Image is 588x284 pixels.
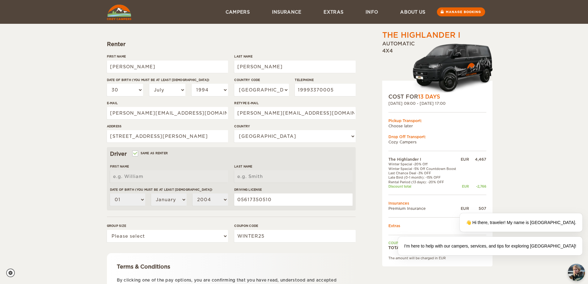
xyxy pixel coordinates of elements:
[388,134,486,139] div: Drop Off Transport:
[437,7,485,16] a: Manage booking
[388,123,486,129] td: Choose later
[234,164,352,169] label: Last Name
[388,162,459,166] td: Winter Special -20% Off
[133,150,168,156] label: Same as renter
[107,5,131,20] img: Cozy Campers
[388,223,486,228] td: Extras
[234,223,355,228] label: Coupon code
[459,184,469,189] div: EUR
[459,157,469,162] div: EUR
[388,256,486,260] div: The amount will be charged in EUR
[388,175,459,180] td: Late Bird (0-1 month): -15% OFF
[388,180,459,184] td: Rental Period (13 days): -20% OFF
[234,101,355,105] label: Retype E-mail
[234,170,352,183] input: e.g. Smith
[107,61,228,73] input: e.g. William
[469,184,486,189] div: -2,766
[388,171,459,175] td: Last Chance Deal -3% OFF
[107,54,228,59] label: First Name
[398,237,582,255] div: I'm here to help with our campers, services, and tips for exploring [GEOGRAPHIC_DATA]!
[469,206,486,211] div: 507
[407,42,493,93] img: Cozy-3.png
[388,245,459,250] td: TOTAL
[460,213,582,232] div: 👋 Hi there, traveler! My name is [GEOGRAPHIC_DATA].
[107,78,228,82] label: Date of birth (You must be at least [DEMOGRAPHIC_DATA])
[110,170,228,183] input: e.g. William
[388,93,486,100] div: COST FOR
[234,193,352,206] input: e.g. 14789654B
[568,264,585,281] img: Freyja at Cozy Campers
[107,124,228,129] label: Address
[234,124,355,129] label: Country
[568,264,585,281] button: chat-button
[469,157,486,162] div: 4,467
[234,78,289,82] label: Country Code
[388,206,459,211] td: Premium Insurance
[107,101,228,105] label: E-mail
[110,164,228,169] label: First Name
[388,139,486,145] td: Cozy Campers
[388,101,486,106] div: [DATE] 09:00 - [DATE] 17:00
[418,94,440,100] span: 13 Days
[110,187,228,192] label: Date of birth (You must be at least [DEMOGRAPHIC_DATA])
[388,167,459,171] td: Winter Special -5% Off Countdown Boost
[133,152,137,156] input: Same as renter
[234,107,355,119] input: e.g. example@example.com
[107,107,228,119] input: e.g. example@example.com
[107,40,356,48] div: Renter
[234,61,355,73] input: e.g. Smith
[234,54,355,59] label: Last Name
[110,150,353,158] div: Driver
[388,201,486,206] td: Insurances
[107,130,228,142] input: e.g. Street, City, Zip Code
[117,263,346,270] div: Terms & Conditions
[388,241,459,245] td: Coupon applied
[388,157,459,162] td: The Highlander I
[459,206,469,211] div: EUR
[388,184,459,189] td: Discount total
[295,84,355,96] input: e.g. 1 234 567 890
[382,40,493,93] div: Automatic 4x4
[382,30,460,40] div: The Highlander I
[6,269,19,277] a: Cookie settings
[388,118,486,123] div: Pickup Transport:
[295,78,355,82] label: Telephone
[107,223,228,228] label: Group size
[234,187,352,192] label: Driving License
